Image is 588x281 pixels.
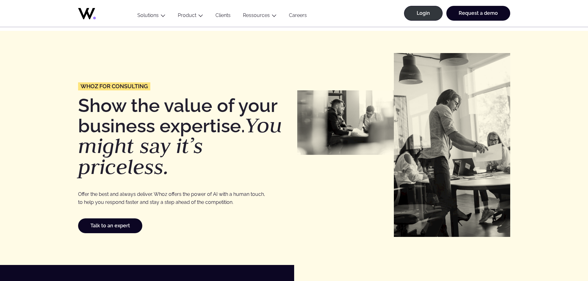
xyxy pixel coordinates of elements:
[446,6,510,21] a: Request a demo
[78,111,282,180] em: You might say it’s priceless.
[209,12,237,21] a: Clients
[78,218,142,233] a: Talk to an expert
[243,12,270,18] a: Ressources
[131,12,172,21] button: Solutions
[237,12,283,21] button: Ressources
[547,240,579,272] iframe: Chatbot
[81,84,148,89] span: Whoz for Consulting
[404,6,443,21] a: Login
[78,190,270,206] p: Offer the best and always deliver. Whoz offers the power of AI with a human touch, to help you re...
[172,12,209,21] button: Product
[178,12,196,18] a: Product
[283,12,313,21] a: Careers
[78,96,291,177] h1: Show the value of your business expertise.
